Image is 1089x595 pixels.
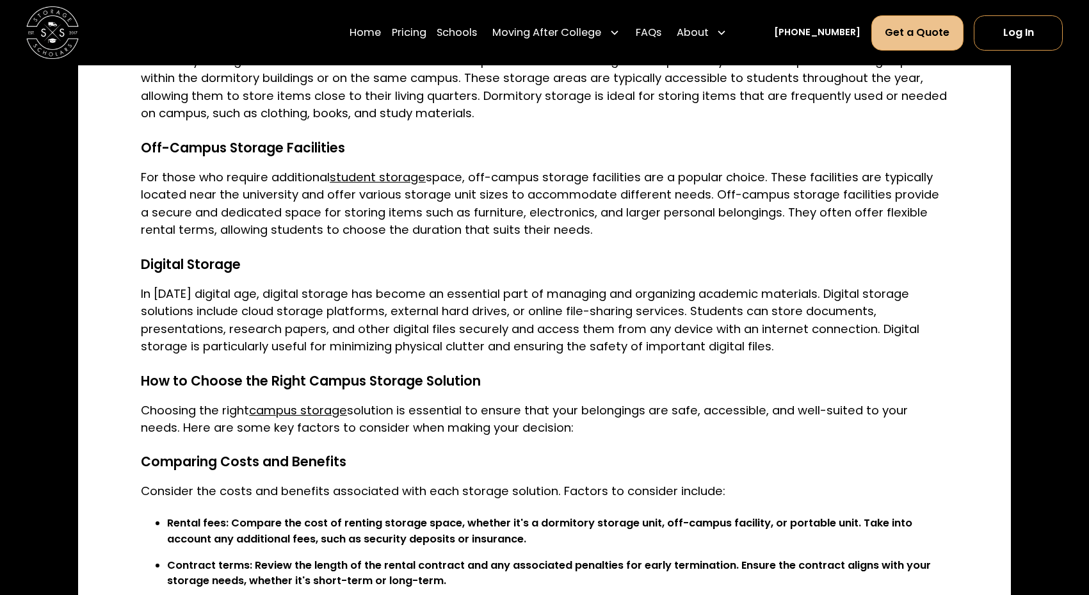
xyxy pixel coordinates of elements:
a: Schools [437,15,477,51]
div: Moving After College [487,15,625,51]
div: About [677,25,709,41]
strong: How to Choose the Right Campus Storage Solution [141,372,481,390]
a: Home [350,15,381,51]
p: In [DATE] digital age, digital storage has become an essential part of managing and organizing ac... [141,285,948,355]
strong: Rental fees [167,516,226,530]
li: : Review the length of the rental contract and any associated penalties for early termination. En... [167,558,948,589]
a: [PHONE_NUMBER] [774,26,860,39]
strong: Off-Campus Storage Facilities [141,139,345,157]
a: FAQs [636,15,661,51]
p: Consider the costs and benefits associated with each storage solution. Factors to consider include: [141,482,948,500]
p: Choosing the right solution is essential to ensure that your belongings are safe, accessible, and... [141,402,948,437]
img: Storage Scholars main logo [26,6,79,59]
a: student storage [330,169,426,185]
div: Moving After College [492,25,601,41]
strong: Comparing Costs and Benefits [141,453,346,471]
strong: Contract terms [167,558,250,573]
p: For those who require additional space, off-campus storage facilities are a popular choice. These... [141,168,948,239]
p: Dormitory storage is the most common and convenient option for students living on campus. Many un... [141,52,948,122]
strong: Digital Storage [141,256,241,273]
a: campus storage [249,402,347,418]
a: Pricing [392,15,426,51]
li: : Compare the cost of renting storage space, whether it's a dormitory storage unit, off-campus fa... [167,516,948,547]
a: home [26,6,79,59]
a: Log In [974,15,1063,51]
div: About [672,15,732,51]
a: Get a Quote [871,15,964,51]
